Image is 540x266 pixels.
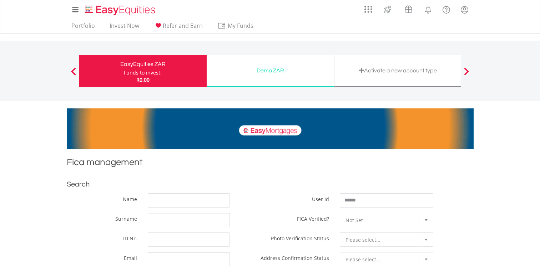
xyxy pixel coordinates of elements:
label: ID Nr. [123,232,137,242]
a: Home page [82,2,158,16]
img: thrive-v2.svg [382,4,393,15]
a: Portfolio [69,22,98,33]
a: AppsGrid [360,2,377,13]
span: Please select... [345,233,417,247]
div: Activate a new account type [339,66,458,76]
a: Refer and Earn [151,22,206,33]
a: My Profile [455,2,474,17]
span: R0.00 [136,76,150,83]
label: Email [124,252,137,261]
a: Vouchers [398,2,419,15]
img: EasyEquities_Logo.png [84,4,158,16]
span: Refer and Earn [163,22,203,30]
label: Address Confirmation Status [261,252,329,261]
h1: Fica management [67,156,474,172]
label: FICA Verified? [297,213,329,222]
label: User Id [312,193,329,203]
div: EasyEquities ZAR [84,59,202,69]
label: Surname [115,213,137,222]
a: Invest Now [107,22,142,33]
span: My Funds [217,21,264,30]
img: grid-menu-icon.svg [364,5,372,13]
img: vouchers-v2.svg [403,4,414,15]
a: FAQ's and Support [437,2,455,16]
label: Name [123,193,137,203]
label: Photo Verification Status [271,232,329,242]
span: Not Set [345,213,417,227]
div: Funds to invest: [124,69,162,76]
h2: Search [67,179,474,190]
div: Demo ZAR [211,66,330,76]
a: Notifications [419,2,437,16]
img: EasyMortage Promotion Banner [67,108,474,149]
